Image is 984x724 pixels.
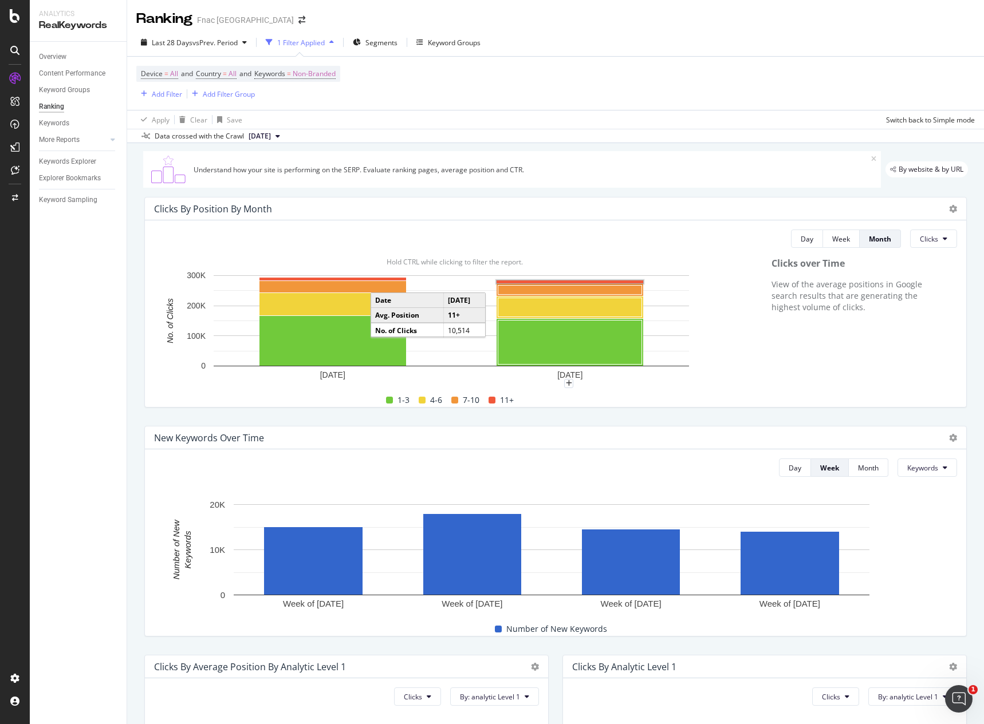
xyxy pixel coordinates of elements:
button: By: analytic Level 1 [868,687,957,706]
span: = [287,69,291,78]
a: Keyword Sampling [39,194,119,206]
button: Clicks [910,230,957,248]
div: Clicks By Position By Month [154,203,272,215]
button: Clicks [394,687,441,706]
button: Week [823,230,860,248]
p: View of the average positions in Google search results that are generating the highest volume of ... [772,279,946,313]
div: Keyword Sampling [39,194,97,206]
span: Number of New Keywords [506,622,607,636]
text: Week of [DATE] [759,599,820,609]
span: vs Prev. Period [192,38,238,48]
span: Device [141,69,163,78]
span: Keywords [907,463,938,473]
button: Add Filter Group [187,87,255,101]
button: Keyword Groups [412,33,485,52]
div: Data crossed with the Crawl [155,131,244,141]
span: Non-Branded [293,66,336,82]
div: Month [869,234,891,244]
button: Apply [136,110,170,129]
text: 100K [187,331,206,341]
div: Keywords [39,117,69,129]
div: Keywords Explorer [39,156,96,168]
div: arrow-right-arrow-left [298,16,305,24]
text: 20K [210,500,225,509]
span: Clicks [404,692,422,702]
div: Save [227,115,242,125]
button: Month [849,458,888,477]
span: = [164,69,168,78]
a: Explorer Bookmarks [39,172,119,184]
span: Clicks [920,234,938,244]
div: Switch back to Simple mode [886,115,975,125]
div: Day [801,234,813,244]
span: 1 [969,685,978,694]
svg: A chart. [154,499,948,612]
button: Switch back to Simple mode [881,110,975,129]
span: = [223,69,227,78]
div: Keyword Groups [428,38,481,48]
a: Ranking [39,101,119,113]
div: More Reports [39,134,80,146]
div: Analytics [39,9,117,19]
text: Week of [DATE] [601,599,662,609]
div: Overview [39,51,66,63]
div: Understand how your site is performing on the SERP. Evaluate ranking pages, average position and ... [194,165,871,175]
div: Hold CTRL while clicking to filter the report. [154,257,755,267]
button: Clicks [812,687,859,706]
span: By: analytic Level 1 [878,692,938,702]
text: 0 [201,362,206,371]
div: Clicks by analytic Level 1 [572,661,676,672]
span: and [239,69,251,78]
text: 300K [187,271,206,280]
div: Add Filter Group [203,89,255,99]
text: Week of [DATE] [442,599,502,609]
div: New Keywords Over Time [154,432,264,444]
span: Clicks [822,692,840,702]
a: More Reports [39,134,107,146]
div: plus [564,379,573,388]
div: Fnac [GEOGRAPHIC_DATA] [197,14,294,26]
text: No. of Clicks [166,299,175,344]
span: Keywords [254,69,285,78]
text: [DATE] [320,370,345,379]
button: Keywords [898,458,957,477]
span: All [170,66,178,82]
div: Ranking [136,9,192,29]
div: RealKeywords [39,19,117,32]
text: 10K [210,545,225,555]
div: Explorer Bookmarks [39,172,101,184]
div: Clear [190,115,207,125]
span: 11+ [500,393,514,407]
span: Segments [365,38,397,48]
div: Week [820,463,839,473]
span: 7-10 [463,393,479,407]
text: 200K [187,301,206,310]
span: 2025 Aug. 31st [249,131,271,141]
text: 0 [221,590,225,600]
button: Day [779,458,811,477]
div: Ranking [39,101,64,113]
div: Month [858,463,879,473]
span: All [229,66,237,82]
a: Keywords [39,117,119,129]
div: Week [832,234,850,244]
div: Add Filter [152,89,182,99]
iframe: Intercom live chat [945,685,973,713]
div: Clicks By Average Position by analytic Level 1 [154,661,346,672]
span: By: analytic Level 1 [460,692,520,702]
button: [DATE] [244,129,285,143]
span: 4-6 [430,393,442,407]
text: Number of New [171,520,181,580]
span: By website & by URL [899,166,963,173]
div: legacy label [885,161,968,177]
text: [DATE] [557,370,582,379]
div: Clicks over Time [772,257,946,270]
button: Segments [348,33,402,52]
span: Last 28 Days [152,38,192,48]
button: Add Filter [136,87,182,101]
svg: A chart. [154,270,749,383]
button: Save [212,110,242,129]
a: Overview [39,51,119,63]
